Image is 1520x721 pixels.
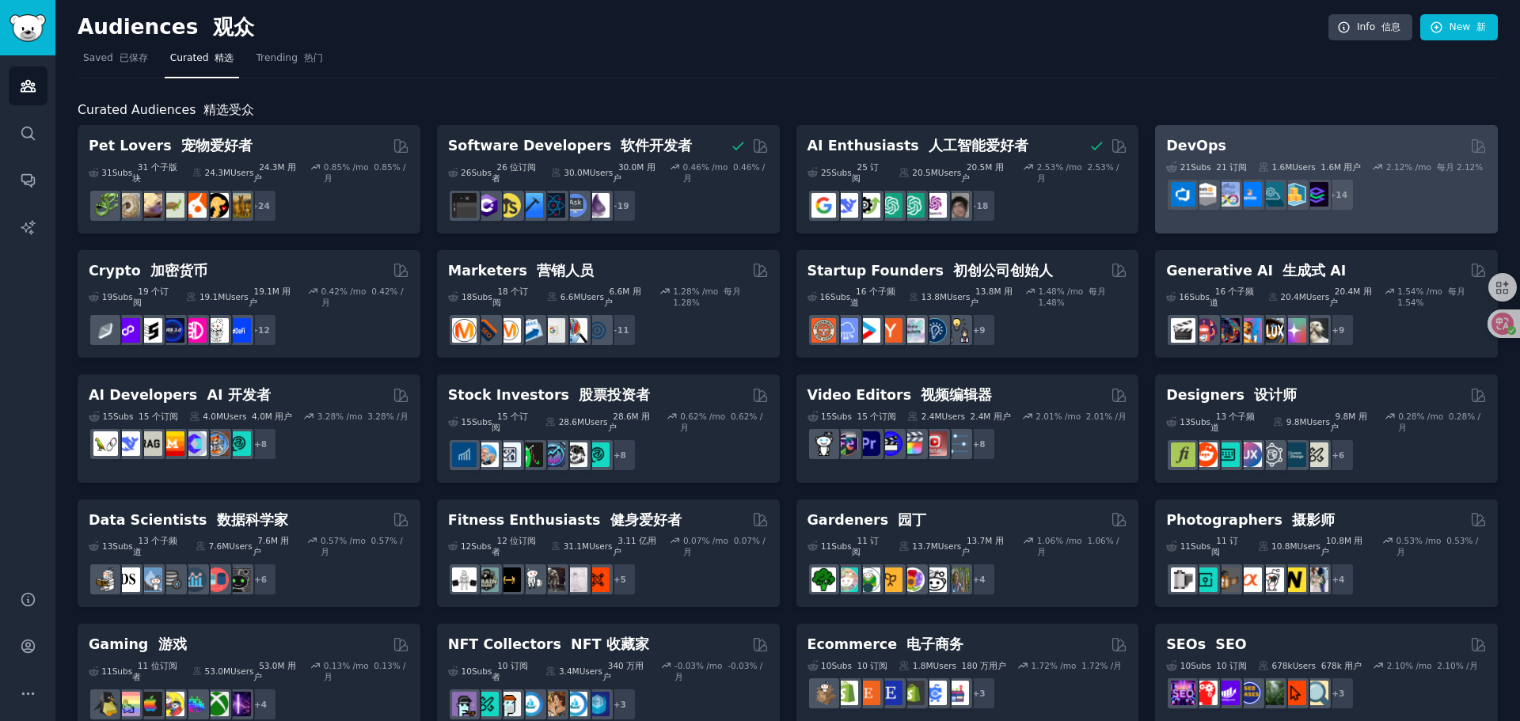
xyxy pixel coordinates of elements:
h2: Fitness Enthusiasts [448,510,682,530]
div: 0.42 % /mo [321,286,409,308]
img: statistics [138,567,162,592]
div: 20.5M Users [899,161,1012,184]
a: Curated 精选 [165,46,240,78]
img: GardenersWorld [944,567,969,592]
img: platformengineering [1260,182,1284,207]
font: 加密货币 [150,263,207,279]
img: succulents [834,567,858,592]
font: 1.06% /月 [1037,536,1119,556]
img: OpenSeaNFT [519,692,543,716]
div: 15 Sub s [807,411,897,422]
img: CryptoArt [541,692,565,716]
img: logodesign [1193,442,1218,467]
img: learndesign [1282,442,1306,467]
img: aws_cdk [1282,182,1306,207]
img: analytics [182,567,207,592]
font: 7.6M 用户 [253,536,290,556]
img: flowers [900,567,925,592]
font: 11 订阅 [852,536,879,556]
div: + 8 [963,427,996,461]
h2: AI Developers [89,385,271,405]
h2: Pet Lovers [89,136,253,156]
div: 6.6M Users [547,286,648,308]
div: 1.48 % /mo [1038,286,1127,308]
img: llmops [204,431,229,456]
div: + 8 [244,427,277,461]
img: data [226,567,251,592]
img: defi_ [226,318,251,343]
font: 18 个订阅 [492,287,528,307]
a: New 新 [1420,14,1498,41]
img: CozyGamers [116,692,140,716]
img: ballpython [116,193,140,218]
a: Info 信息 [1328,14,1412,41]
div: 13.8M Users [909,286,1014,308]
img: premiere [856,431,880,456]
h2: Video Editors [807,385,993,405]
a: Saved 已保存 [78,46,154,78]
img: DeepSeek [116,431,140,456]
img: XboxGamers [204,692,229,716]
h2: AI Enthusiasts [807,136,1028,156]
img: canon [1260,567,1284,592]
div: 16 Sub s [1166,286,1256,308]
img: iOSProgramming [519,193,543,218]
img: StocksAndTrading [541,442,565,467]
font: 28.6M 用户 [608,412,650,432]
font: 12 位订阅者 [492,536,536,556]
img: NFTExchange [452,692,477,716]
font: 15 个订阅 [492,412,527,432]
div: 10.8M Users [1258,535,1371,557]
div: 2.53 % /mo [1037,161,1127,184]
img: ArtificalIntelligence [944,193,969,218]
img: EntrepreneurRideAlong [811,318,836,343]
div: 26 Sub s [448,161,541,184]
div: 0.62 % /mo [680,411,768,433]
img: herpetology [93,193,118,218]
font: 精选受众 [203,102,254,117]
a: Trending 热门 [250,46,328,78]
font: 6.6M 用户 [604,287,641,307]
font: 0.85% /月 [324,162,406,183]
img: AWS_Certified_Experts [1193,182,1218,207]
div: 15 Sub s [448,411,534,433]
img: leopardgeckos [138,193,162,218]
img: CryptoNews [204,318,229,343]
h2: Data Scientists [89,510,288,530]
img: GymMotivation [474,567,499,592]
font: 31 个子版块 [132,162,177,183]
font: 20.4M 用户 [1329,287,1371,307]
div: 1.28 % /mo [673,286,768,308]
img: finalcutpro [900,431,925,456]
img: TechSEO [1193,681,1218,705]
img: EtsySellers [878,681,902,705]
img: deepdream [1215,318,1240,343]
span: Curated Audiences [78,101,254,120]
font: 0.46% /月 [683,162,766,183]
img: TwitchStreaming [226,692,251,716]
font: 13.7M 用户 [961,536,1003,556]
div: 1.6M Users [1258,161,1361,173]
font: 26 位订阅者 [492,162,536,183]
img: aivideo [1171,318,1195,343]
img: Emailmarketing [519,318,543,343]
img: GoogleSearchConsole [1282,681,1306,705]
div: 2.4M Users [907,411,1010,422]
div: + 6 [244,563,277,596]
img: cockatiel [182,193,207,218]
img: indiehackers [900,318,925,343]
img: UX_Design [1304,442,1328,467]
img: typography [1171,442,1195,467]
font: 1.6M 用户 [1320,162,1361,172]
div: 20.4M Users [1268,286,1374,308]
img: web3 [160,318,184,343]
img: learnjavascript [496,193,521,218]
img: dropship [811,681,836,705]
font: 初创公司创始人 [953,263,1053,279]
font: 观众 [213,15,254,39]
h2: Ecommerce [807,635,964,655]
h2: Marketers [448,261,594,281]
img: fitness30plus [541,567,565,592]
font: 信息 [1381,21,1400,32]
div: 16 Sub s [807,286,898,308]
